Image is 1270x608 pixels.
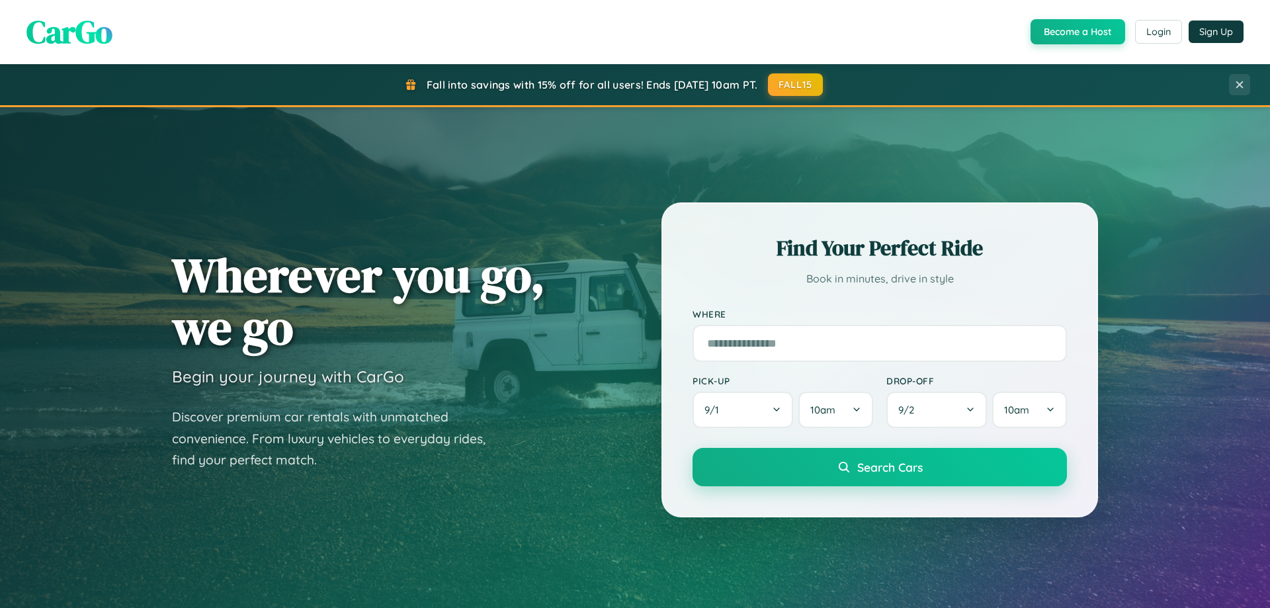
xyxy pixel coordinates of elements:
[693,448,1067,486] button: Search Cars
[886,375,1067,386] label: Drop-off
[810,404,835,416] span: 10am
[172,406,503,471] p: Discover premium car rentals with unmatched convenience. From luxury vehicles to everyday rides, ...
[693,392,793,428] button: 9/1
[693,308,1067,320] label: Where
[172,367,404,386] h3: Begin your journey with CarGo
[1004,404,1029,416] span: 10am
[693,269,1067,288] p: Book in minutes, drive in style
[898,404,921,416] span: 9 / 2
[768,73,824,96] button: FALL15
[798,392,873,428] button: 10am
[1189,21,1244,43] button: Sign Up
[172,249,545,353] h1: Wherever you go, we go
[693,375,873,386] label: Pick-up
[886,392,987,428] button: 9/2
[704,404,726,416] span: 9 / 1
[427,78,758,91] span: Fall into savings with 15% off for all users! Ends [DATE] 10am PT.
[1135,20,1182,44] button: Login
[992,392,1067,428] button: 10am
[26,10,112,54] span: CarGo
[857,460,923,474] span: Search Cars
[693,234,1067,263] h2: Find Your Perfect Ride
[1031,19,1125,44] button: Become a Host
